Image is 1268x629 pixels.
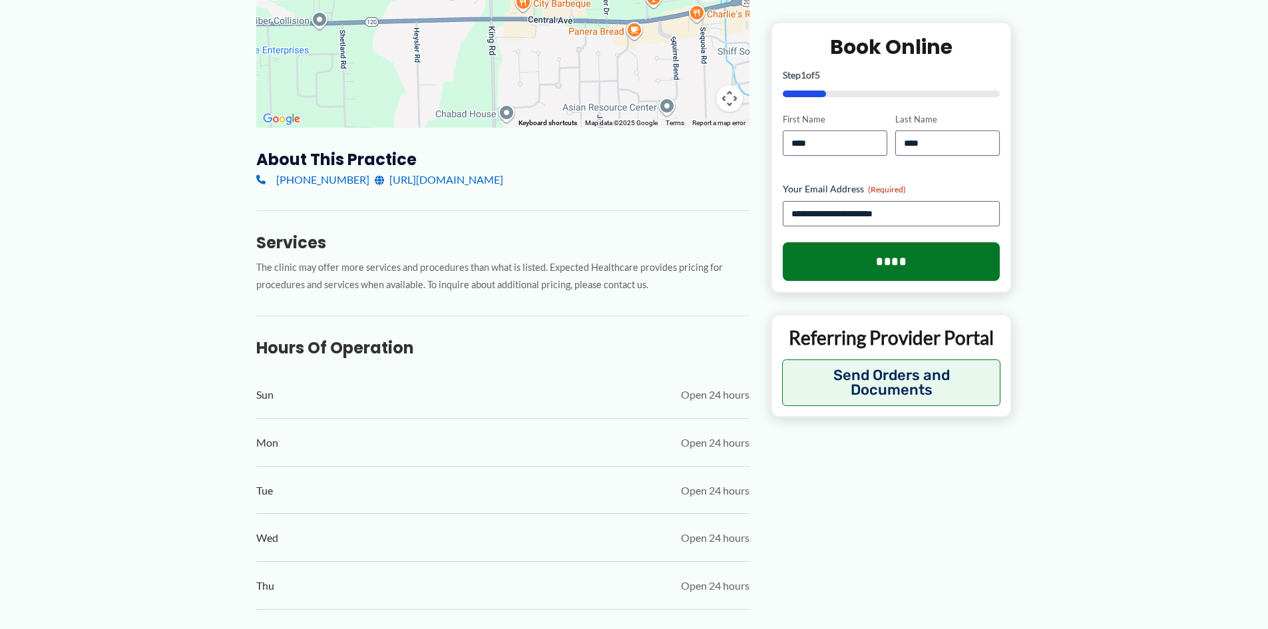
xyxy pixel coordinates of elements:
span: Wed [256,528,278,548]
span: Thu [256,576,274,596]
span: 1 [801,69,806,80]
span: 5 [815,69,820,80]
button: Keyboard shortcuts [519,118,577,128]
p: The clinic may offer more services and procedures than what is listed. Expected Healthcare provid... [256,259,749,295]
span: (Required) [868,184,906,194]
h2: Book Online [783,33,1000,59]
label: Your Email Address [783,182,1000,196]
h3: Hours of Operation [256,337,749,358]
button: Send Orders and Documents [782,359,1001,406]
a: Open this area in Google Maps (opens a new window) [260,110,304,128]
a: Report a map error [692,119,745,126]
p: Referring Provider Portal [782,325,1001,349]
span: Open 24 hours [681,528,749,548]
span: Mon [256,433,278,453]
button: Map camera controls [716,85,743,112]
p: Step of [783,70,1000,79]
span: Sun [256,385,274,405]
span: Open 24 hours [681,385,749,405]
label: First Name [783,112,887,125]
span: Open 24 hours [681,481,749,501]
a: Terms (opens in new tab) [666,119,684,126]
span: Map data ©2025 Google [585,119,658,126]
span: Open 24 hours [681,433,749,453]
span: Tue [256,481,273,501]
span: Open 24 hours [681,576,749,596]
label: Last Name [895,112,1000,125]
a: [URL][DOMAIN_NAME] [375,170,503,190]
img: Google [260,110,304,128]
h3: About this practice [256,149,749,170]
h3: Services [256,232,749,253]
a: [PHONE_NUMBER] [256,170,369,190]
